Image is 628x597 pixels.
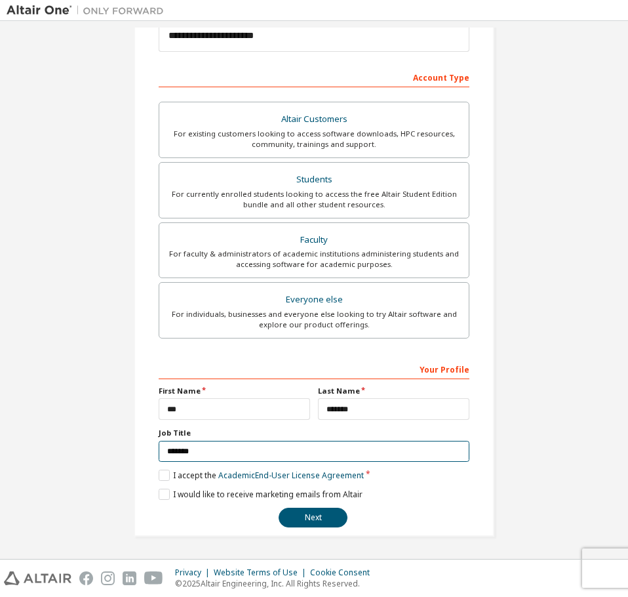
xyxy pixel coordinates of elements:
div: For existing customers looking to access software downloads, HPC resources, community, trainings ... [167,129,461,150]
div: Faculty [167,231,461,249]
label: First Name [159,386,310,396]
img: linkedin.svg [123,571,136,585]
label: I would like to receive marketing emails from Altair [159,489,363,500]
div: Altair Customers [167,110,461,129]
img: youtube.svg [144,571,163,585]
img: facebook.svg [79,571,93,585]
label: I accept the [159,470,364,481]
div: Students [167,171,461,189]
a: Academic End-User License Agreement [218,470,364,481]
div: Cookie Consent [310,567,378,578]
div: Everyone else [167,291,461,309]
div: Account Type [159,66,469,87]
label: Job Title [159,428,469,438]
button: Next [279,508,347,527]
div: Your Profile [159,358,469,379]
div: Website Terms of Use [214,567,310,578]
img: Altair One [7,4,170,17]
div: For faculty & administrators of academic institutions administering students and accessing softwa... [167,249,461,270]
label: Last Name [318,386,469,396]
div: Privacy [175,567,214,578]
div: For individuals, businesses and everyone else looking to try Altair software and explore our prod... [167,309,461,330]
p: © 2025 Altair Engineering, Inc. All Rights Reserved. [175,578,378,589]
div: For currently enrolled students looking to access the free Altair Student Edition bundle and all ... [167,189,461,210]
img: instagram.svg [101,571,115,585]
img: altair_logo.svg [4,571,71,585]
